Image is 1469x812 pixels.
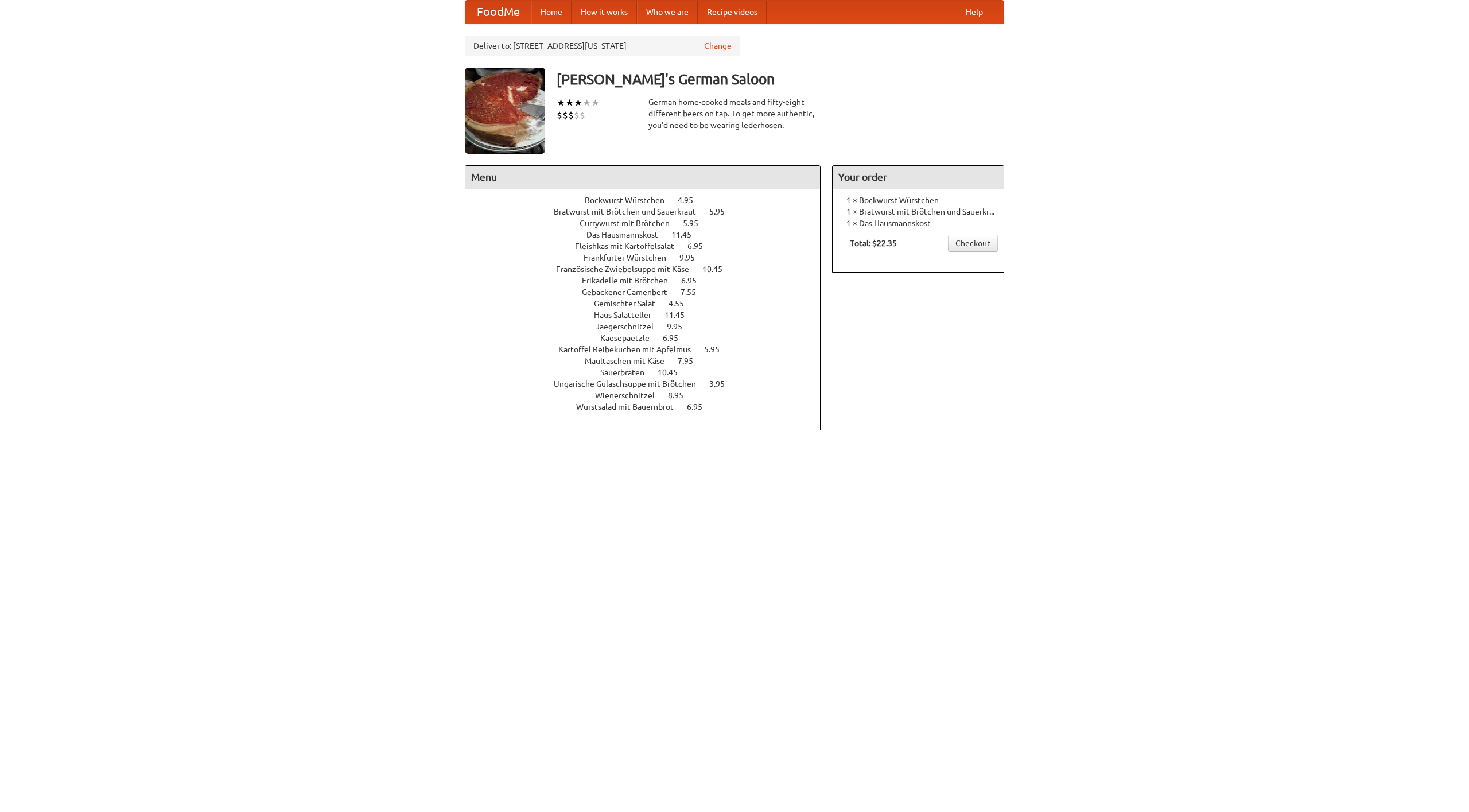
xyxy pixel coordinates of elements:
span: Wurstsalad mit Bauernbrot [576,402,685,411]
span: 8.95 [668,391,695,400]
li: 1 × Bockwurst Würstchen [838,195,998,206]
a: Frikadelle mit Brötchen 6.95 [582,276,718,285]
span: Maultaschen mit Käse [585,356,676,366]
span: 4.95 [678,196,705,205]
div: German home-cooked meals and fifty-eight different beers on tap. To get more authentic, you'd nee... [648,96,821,131]
span: 7.55 [681,287,708,297]
span: Gemischter Salat [594,299,667,308]
span: 11.45 [664,310,696,320]
li: ★ [565,96,574,109]
a: Ungarische Gulaschsuppe mit Brötchen 3.95 [554,379,746,388]
a: Help [957,1,992,24]
h3: [PERSON_NAME]'s German Saloon [557,68,1004,91]
a: Currywurst mit Brötchen 5.95 [580,219,720,228]
span: 9.95 [667,322,694,331]
span: Jaegerschnitzel [596,322,665,331]
li: $ [568,109,574,122]
span: 6.95 [663,333,690,343]
span: Kaesepaetzle [600,333,661,343]
a: Home [531,1,572,24]
h4: Menu [465,166,820,189]
a: How it works [572,1,637,24]
a: Das Hausmannskost 11.45 [586,230,713,239]
a: Wienerschnitzel 8.95 [595,391,705,400]
span: 10.45 [658,368,689,377]
span: Bratwurst mit Brötchen und Sauerkraut [554,207,708,216]
a: Bratwurst mit Brötchen und Sauerkraut 5.95 [554,207,746,216]
a: Frankfurter Würstchen 9.95 [584,253,716,262]
li: ★ [557,96,565,109]
a: Jaegerschnitzel 9.95 [596,322,704,331]
li: $ [574,109,580,122]
a: Checkout [948,235,998,252]
a: Fleishkas mit Kartoffelsalat 6.95 [575,242,724,251]
a: Who we are [637,1,698,24]
a: Gebackener Camenbert 7.55 [582,287,717,297]
a: Französische Zwiebelsuppe mit Käse 10.45 [556,265,744,274]
b: Total: $22.35 [850,239,897,248]
span: 3.95 [709,379,736,388]
li: 1 × Bratwurst mit Brötchen und Sauerkraut [838,206,998,217]
a: Bockwurst Würstchen 4.95 [585,196,714,205]
a: Gemischter Salat 4.55 [594,299,705,308]
span: Das Hausmannskost [586,230,670,239]
li: ★ [582,96,591,109]
a: Recipe videos [698,1,767,24]
span: 6.95 [687,402,714,411]
li: ★ [591,96,600,109]
div: Deliver to: [STREET_ADDRESS][US_STATE] [465,36,740,56]
a: Wurstsalad mit Bauernbrot 6.95 [576,402,724,411]
a: Haus Salatteller 11.45 [594,310,706,320]
a: Kaesepaetzle 6.95 [600,333,699,343]
a: FoodMe [465,1,531,24]
span: 5.95 [683,219,710,228]
span: 9.95 [679,253,706,262]
a: Maultaschen mit Käse 7.95 [585,356,714,366]
span: 4.55 [669,299,695,308]
span: 11.45 [671,230,703,239]
span: 10.45 [702,265,734,274]
span: Currywurst mit Brötchen [580,219,681,228]
span: Kartoffel Reibekuchen mit Apfelmus [558,345,702,354]
li: ★ [574,96,582,109]
span: 5.95 [704,345,731,354]
span: Sauerbraten [600,368,656,377]
span: Wienerschnitzel [595,391,666,400]
span: Ungarische Gulaschsuppe mit Brötchen [554,379,708,388]
span: Bockwurst Würstchen [585,196,676,205]
span: Haus Salatteller [594,310,663,320]
span: Fleishkas mit Kartoffelsalat [575,242,686,251]
span: Frankfurter Würstchen [584,253,678,262]
a: Kartoffel Reibekuchen mit Apfelmus 5.95 [558,345,741,354]
img: angular.jpg [465,68,545,154]
h4: Your order [833,166,1004,189]
span: Französische Zwiebelsuppe mit Käse [556,265,701,274]
li: $ [557,109,562,122]
span: 7.95 [678,356,705,366]
li: $ [562,109,568,122]
span: 6.95 [687,242,714,251]
a: Change [704,40,732,52]
span: Gebackener Camenbert [582,287,679,297]
a: Sauerbraten 10.45 [600,368,699,377]
span: 5.95 [709,207,736,216]
li: 1 × Das Hausmannskost [838,217,998,229]
li: $ [580,109,585,122]
span: Frikadelle mit Brötchen [582,276,679,285]
span: 6.95 [681,276,708,285]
